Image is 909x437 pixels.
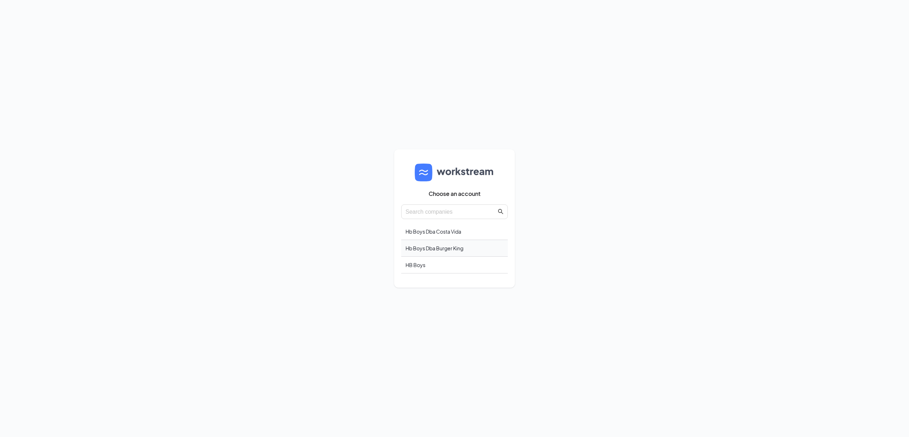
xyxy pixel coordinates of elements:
[405,207,496,216] input: Search companies
[401,257,508,273] div: HB Boys
[498,209,504,214] span: search
[401,223,508,240] div: Hb Boys Dba Costa Vida
[401,240,508,257] div: Hb Boys Dba Burger King
[429,190,480,197] span: Choose an account
[415,164,494,181] img: logo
